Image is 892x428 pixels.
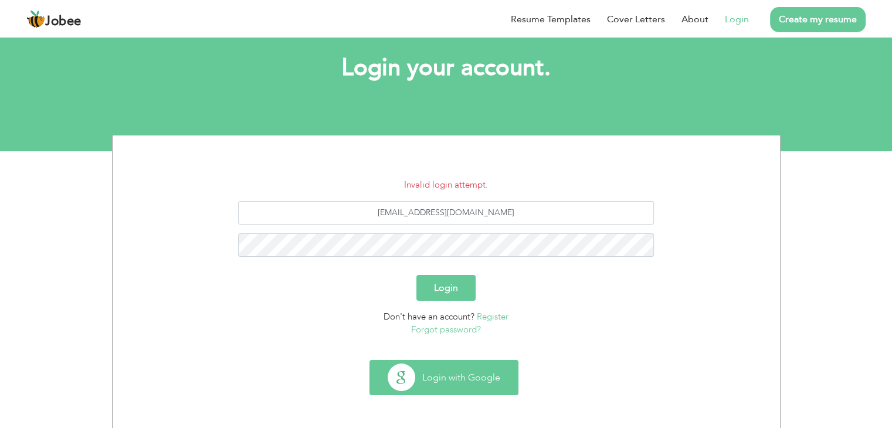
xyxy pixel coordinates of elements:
[370,361,518,395] button: Login with Google
[45,15,82,28] span: Jobee
[384,311,474,322] span: Don't have an account?
[238,201,654,225] input: Email
[681,12,708,26] a: About
[477,311,508,322] a: Register
[416,275,476,301] button: Login
[511,12,591,26] a: Resume Templates
[770,7,866,32] a: Create my resume
[121,178,771,192] li: Invalid login attempt.
[26,10,82,29] a: Jobee
[411,324,481,335] a: Forgot password?
[130,53,763,83] h1: Login your account.
[130,11,763,41] h2: Let's do this!
[26,10,45,29] img: jobee.io
[725,12,749,26] a: Login
[607,12,665,26] a: Cover Letters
